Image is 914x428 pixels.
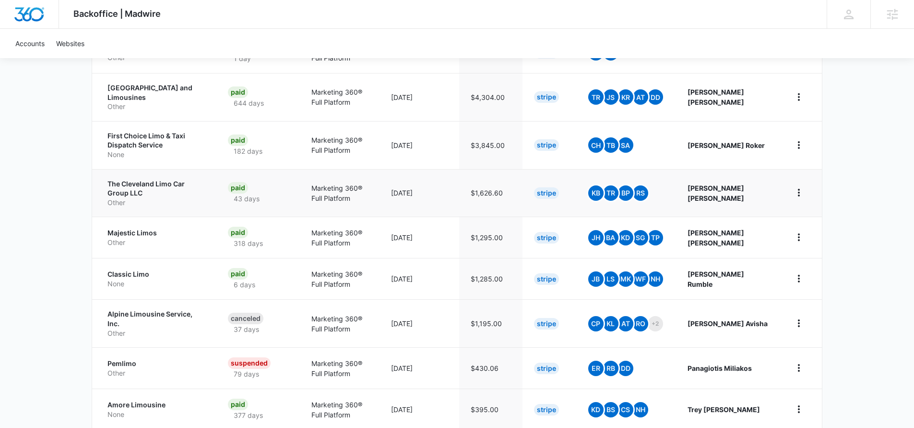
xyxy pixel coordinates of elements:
p: 43 days [228,194,265,204]
span: KL [603,316,618,331]
strong: [PERSON_NAME] Rumble [688,270,744,288]
span: TR [588,89,604,105]
p: Marketing 360® Full Platform [311,87,368,107]
span: BA [603,230,618,245]
span: JS [603,89,618,105]
td: [DATE] [380,217,459,258]
td: $3,845.00 [459,121,522,169]
td: [DATE] [380,121,459,169]
div: Stripe [534,91,559,103]
span: CS [618,402,633,417]
p: Amore Limousine [107,400,205,410]
p: 318 days [228,238,269,248]
div: Paid [228,227,248,238]
p: First Choice Limo & Taxi Dispatch Service [107,131,205,150]
p: None [107,150,205,159]
button: home [791,402,807,417]
p: 182 days [228,146,268,156]
td: $1,295.00 [459,217,522,258]
p: Pemlimo [107,359,205,368]
strong: [PERSON_NAME] [PERSON_NAME] [688,229,744,247]
p: Marketing 360® Full Platform [311,269,368,289]
td: [DATE] [380,347,459,389]
td: $4,304.00 [459,73,522,121]
span: SA [618,137,633,153]
p: The Cleveland Limo Car Group LLC [107,179,205,198]
div: Stripe [534,273,559,285]
p: Other [107,198,205,208]
div: Stripe [534,187,559,199]
strong: [PERSON_NAME] Avisha [688,319,768,328]
p: [GEOGRAPHIC_DATA] and Limousines [107,83,205,102]
span: DD [648,89,663,105]
button: home [791,137,807,153]
p: None [107,279,205,289]
span: JH [588,230,604,245]
span: NH [633,402,648,417]
p: Marketing 360® Full Platform [311,135,368,155]
p: Other [107,368,205,378]
div: Paid [228,135,248,146]
div: Paid [228,268,248,280]
p: Majestic Limos [107,228,205,238]
td: [DATE] [380,73,459,121]
div: Paid [228,182,248,194]
span: WF [633,271,648,287]
a: Websites [50,29,90,58]
span: NH [648,271,663,287]
div: Suspended [228,357,271,369]
strong: [PERSON_NAME] Roker [688,141,765,149]
button: home [791,185,807,200]
div: Paid [228,399,248,410]
p: Other [107,238,205,247]
span: DD [618,361,633,376]
td: $1,285.00 [459,258,522,299]
span: ER [588,361,604,376]
span: CH [588,137,604,153]
p: Other [107,329,205,338]
span: SG [633,230,648,245]
span: TR [603,185,618,201]
span: RO [633,316,648,331]
span: RB [603,361,618,376]
button: home [791,230,807,245]
td: $1,195.00 [459,299,522,347]
button: home [791,316,807,331]
p: 37 days [228,324,265,334]
span: KB [588,185,604,201]
div: Canceled [228,313,263,324]
p: Marketing 360® Full Platform [311,400,368,420]
div: Stripe [534,232,559,244]
a: Classic LimoNone [107,269,205,288]
div: Paid [228,86,248,98]
td: [DATE] [380,169,459,217]
strong: Panagiotis Miliakos [688,364,752,372]
span: Backoffice | Madwire [73,9,161,19]
p: None [107,410,205,419]
strong: [PERSON_NAME] [PERSON_NAME] [688,184,744,202]
span: AT [618,316,633,331]
div: Stripe [534,139,559,151]
p: Marketing 360® Full Platform [311,358,368,379]
p: 6 days [228,280,261,290]
p: Other [107,102,205,111]
a: Alpine Limousine Service, Inc.Other [107,309,205,338]
span: TP [648,230,663,245]
div: Stripe [534,363,559,374]
p: 79 days [228,369,265,379]
p: 1 day [228,53,257,63]
button: home [791,89,807,105]
span: TB [603,137,618,153]
span: KD [588,402,604,417]
span: AT [633,89,648,105]
p: 644 days [228,98,270,108]
p: Alpine Limousine Service, Inc. [107,309,205,328]
strong: Trey [PERSON_NAME] [688,405,760,414]
span: JB [588,271,604,287]
a: Accounts [10,29,50,58]
p: Marketing 360® Full Platform [311,183,368,203]
button: home [791,271,807,286]
a: Amore LimousineNone [107,400,205,419]
p: Marketing 360® Full Platform [311,314,368,334]
strong: [PERSON_NAME] [PERSON_NAME] [688,88,744,106]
